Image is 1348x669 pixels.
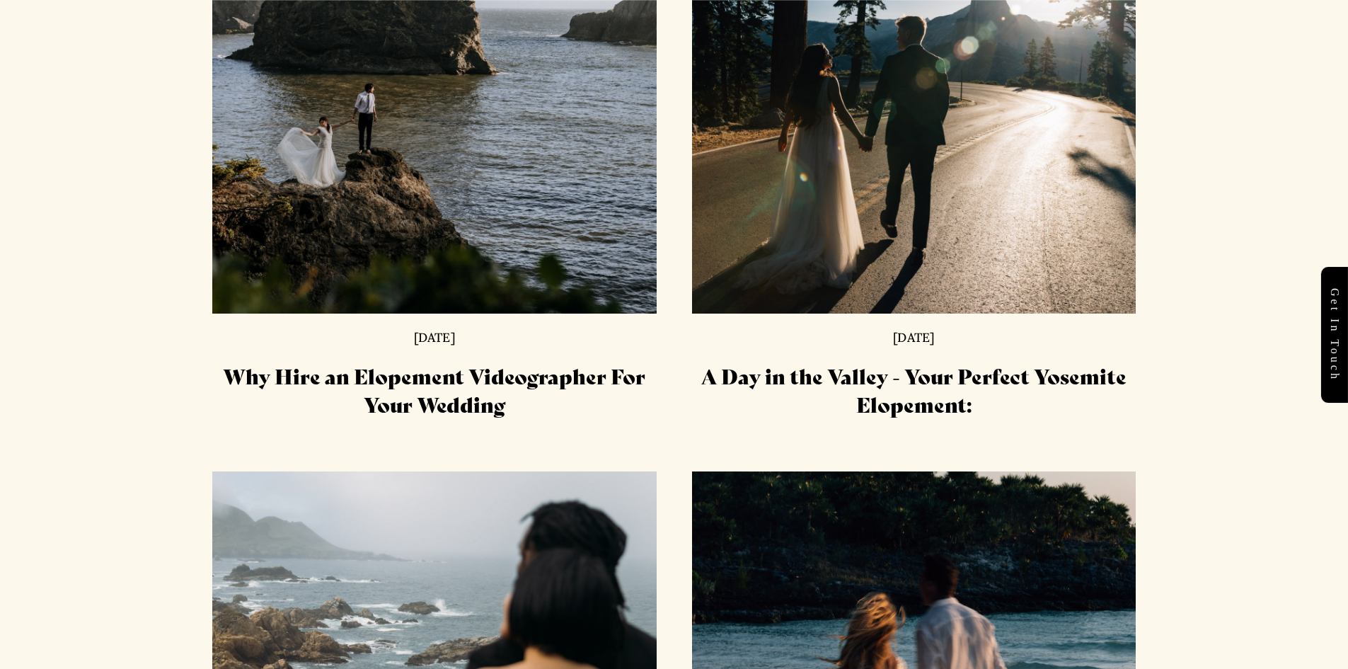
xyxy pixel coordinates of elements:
time: [DATE] [414,331,455,344]
a: A Day in the Valley - Your Perfect Yosemite Elopement: [701,360,1127,418]
time: [DATE] [893,331,934,344]
a: Why Hire an Elopement Videographer For Your Wedding [223,360,645,418]
a: Get in touch [1321,267,1348,403]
